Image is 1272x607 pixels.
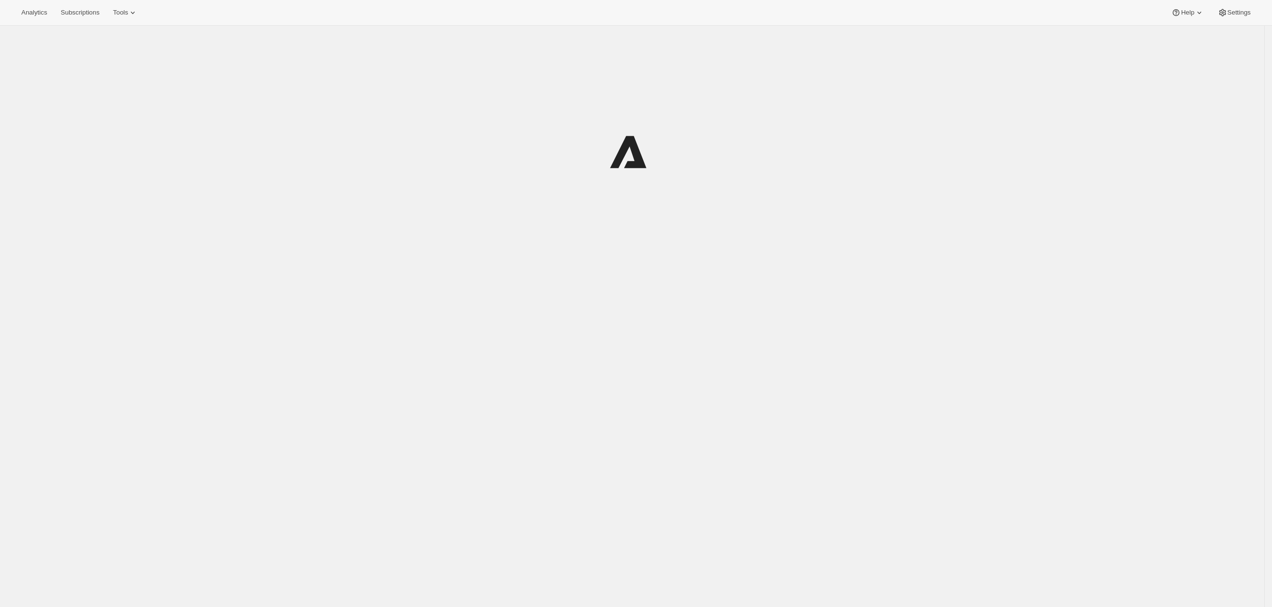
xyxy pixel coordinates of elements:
[1227,9,1251,16] span: Settings
[16,6,53,19] button: Analytics
[1212,6,1256,19] button: Settings
[107,6,143,19] button: Tools
[61,9,99,16] span: Subscriptions
[113,9,128,16] span: Tools
[55,6,105,19] button: Subscriptions
[1165,6,1209,19] button: Help
[21,9,47,16] span: Analytics
[1181,9,1194,16] span: Help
